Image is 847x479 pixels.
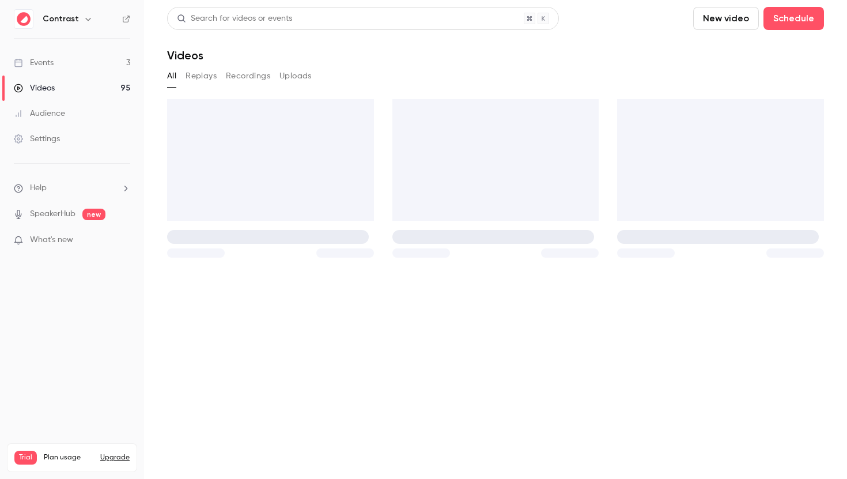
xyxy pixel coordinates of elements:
span: Trial [14,451,37,465]
span: new [82,209,105,220]
div: Settings [14,133,60,145]
button: Uploads [279,67,312,85]
h1: Videos [167,48,203,62]
div: Videos [14,82,55,94]
button: New video [693,7,759,30]
span: What's new [30,234,73,246]
img: Contrast [14,10,33,28]
span: Plan usage [44,453,93,462]
div: Search for videos or events [177,13,292,25]
button: Schedule [763,7,824,30]
button: Replays [186,67,217,85]
div: Audience [14,108,65,119]
span: Help [30,182,47,194]
a: SpeakerHub [30,208,75,220]
div: Events [14,57,54,69]
li: help-dropdown-opener [14,182,130,194]
button: Recordings [226,67,270,85]
button: Upgrade [100,453,130,462]
section: Videos [167,7,824,472]
h6: Contrast [43,13,79,25]
button: All [167,67,176,85]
